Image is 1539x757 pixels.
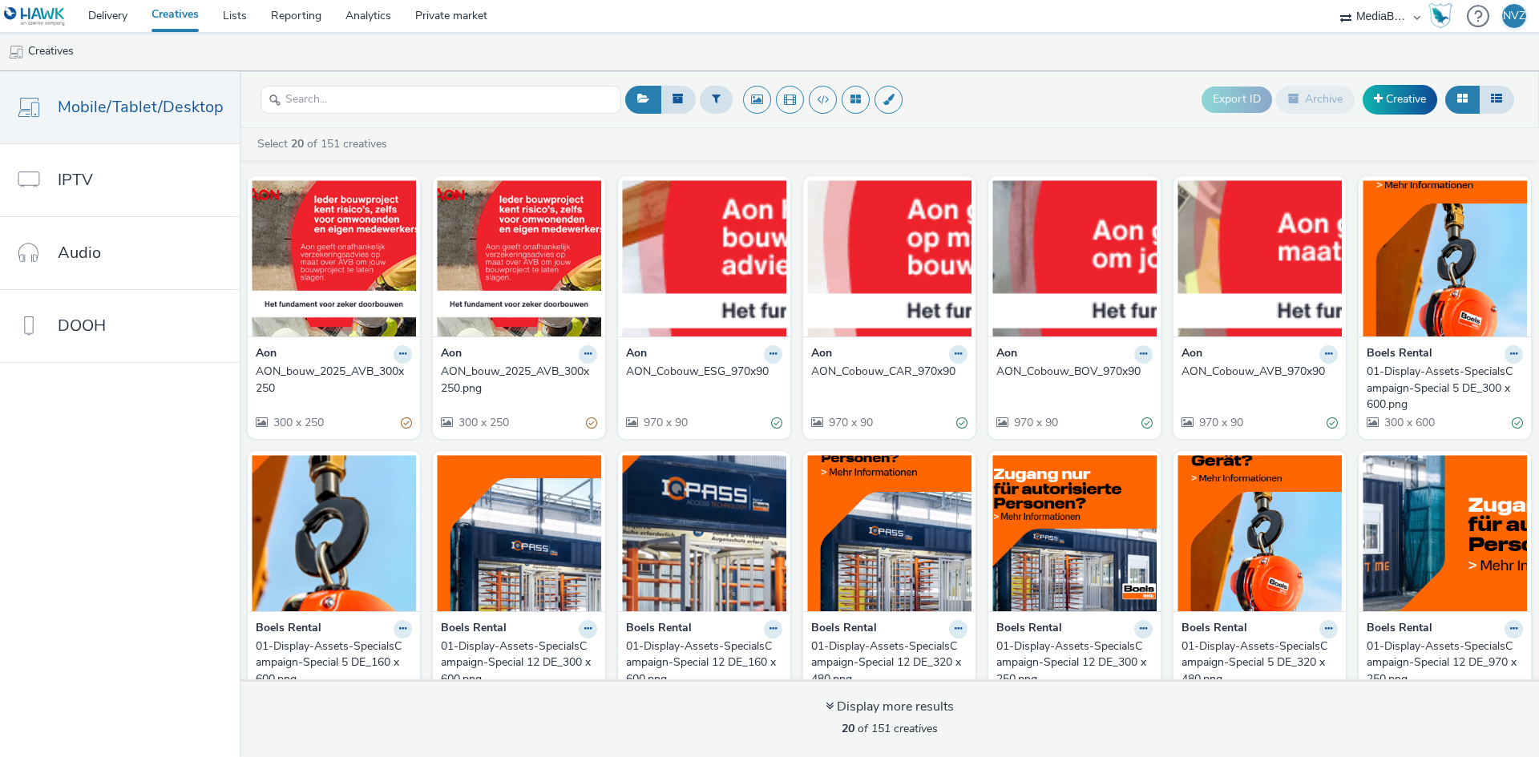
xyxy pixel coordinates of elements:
[401,414,412,431] div: Partially valid
[441,364,591,397] div: AON_bouw_2025_AVB_300x250.png
[252,180,416,336] img: AON_bouw_2025_AVB_300x250 visual
[441,345,462,364] strong: Aon
[1367,620,1432,638] strong: Boels Rental
[1182,638,1331,687] div: 01-Display-Assets-SpecialsCampaign-Special 5 DE_320 x 480.png
[1428,3,1459,29] a: Hawk Academy
[992,455,1157,611] img: 01-Display-Assets-SpecialsCampaign-Special 12 DE_300 x 250.png visual
[622,180,786,336] img: AON_Cobouw_ESG_970x90 visual
[842,721,938,736] span: of 151 creatives
[996,364,1153,380] a: AON_Cobouw_BOV_970x90
[1182,620,1247,638] strong: Boels Rental
[1141,414,1153,431] div: Valid
[1012,415,1058,430] span: 970 x 90
[807,180,971,336] img: AON_Cobouw_CAR_970x90 visual
[256,364,406,397] div: AON_bouw_2025_AVB_300x250
[291,136,304,151] strong: 20
[58,241,101,264] span: Audio
[626,364,776,380] div: AON_Cobouw_ESG_970x90
[811,364,967,380] a: AON_Cobouw_CAR_970x90
[642,415,688,430] span: 970 x 90
[256,136,394,151] a: Select of 151 creatives
[1363,455,1527,611] img: 01-Display-Assets-SpecialsCampaign-Special 12 DE_970 x 250.png visual
[441,638,597,687] a: 01-Display-Assets-SpecialsCampaign-Special 12 DE_300 x 600.png
[996,620,1062,638] strong: Boels Rental
[1367,364,1517,413] div: 01-Display-Assets-SpecialsCampaign-Special 5 DE_300 x 600.png
[827,415,873,430] span: 970 x 90
[1182,364,1331,380] div: AON_Cobouw_AVB_970x90
[807,455,971,611] img: 01-Display-Assets-SpecialsCampaign-Special 12 DE_320 x 480.png visual
[256,638,406,687] div: 01-Display-Assets-SpecialsCampaign-Special 5 DE_160 x 600.png
[956,414,967,431] div: Valid
[256,638,412,687] a: 01-Display-Assets-SpecialsCampaign-Special 5 DE_160 x 600.png
[1182,345,1202,364] strong: Aon
[1367,364,1523,413] a: 01-Display-Assets-SpecialsCampaign-Special 5 DE_300 x 600.png
[811,345,832,364] strong: Aon
[1367,638,1523,687] a: 01-Display-Assets-SpecialsCampaign-Special 12 DE_970 x 250.png
[996,638,1146,687] div: 01-Display-Assets-SpecialsCampaign-Special 12 DE_300 x 250.png
[626,638,776,687] div: 01-Display-Assets-SpecialsCampaign-Special 12 DE_160 x 600.png
[1327,414,1338,431] div: Valid
[626,620,692,638] strong: Boels Rental
[441,364,597,397] a: AON_bouw_2025_AVB_300x250.png
[256,364,412,397] a: AON_bouw_2025_AVB_300x250
[811,638,961,687] div: 01-Display-Assets-SpecialsCampaign-Special 12 DE_320 x 480.png
[1479,86,1514,113] button: Table
[1177,180,1342,336] img: AON_Cobouw_AVB_970x90 visual
[1363,85,1437,114] a: Creative
[996,345,1017,364] strong: Aon
[826,698,954,716] div: Display more results
[996,364,1146,380] div: AON_Cobouw_BOV_970x90
[1363,180,1527,336] img: 01-Display-Assets-SpecialsCampaign-Special 5 DE_300 x 600.png visual
[58,95,224,119] span: Mobile/Tablet/Desktop
[441,620,507,638] strong: Boels Rental
[1177,455,1342,611] img: 01-Display-Assets-SpecialsCampaign-Special 5 DE_320 x 480.png visual
[441,638,591,687] div: 01-Display-Assets-SpecialsCampaign-Special 12 DE_300 x 600.png
[58,314,106,337] span: DOOH
[1445,86,1480,113] button: Grid
[256,620,321,638] strong: Boels Rental
[58,168,93,191] span: IPTV
[261,86,621,114] input: Search...
[457,415,509,430] span: 300 x 250
[1512,414,1523,431] div: Valid
[626,638,782,687] a: 01-Display-Assets-SpecialsCampaign-Special 12 DE_160 x 600.png
[437,455,601,611] img: 01-Display-Assets-SpecialsCampaign-Special 12 DE_300 x 600.png visual
[1182,364,1338,380] a: AON_Cobouw_AVB_970x90
[1202,87,1272,112] button: Export ID
[1276,86,1355,113] button: Archive
[811,620,877,638] strong: Boels Rental
[1198,415,1243,430] span: 970 x 90
[1367,638,1517,687] div: 01-Display-Assets-SpecialsCampaign-Special 12 DE_970 x 250.png
[437,180,601,336] img: AON_bouw_2025_AVB_300x250.png visual
[1428,3,1452,29] img: Hawk Academy
[622,455,786,611] img: 01-Display-Assets-SpecialsCampaign-Special 12 DE_160 x 600.png visual
[1383,415,1435,430] span: 300 x 600
[272,415,324,430] span: 300 x 250
[996,638,1153,687] a: 01-Display-Assets-SpecialsCampaign-Special 12 DE_300 x 250.png
[1503,4,1525,28] div: NVZ
[4,6,66,26] img: undefined Logo
[256,345,277,364] strong: Aon
[811,638,967,687] a: 01-Display-Assets-SpecialsCampaign-Special 12 DE_320 x 480.png
[811,364,961,380] div: AON_Cobouw_CAR_970x90
[8,44,24,60] img: mobile
[252,455,416,611] img: 01-Display-Assets-SpecialsCampaign-Special 5 DE_160 x 600.png visual
[1367,345,1432,364] strong: Boels Rental
[626,364,782,380] a: AON_Cobouw_ESG_970x90
[626,345,647,364] strong: Aon
[1182,638,1338,687] a: 01-Display-Assets-SpecialsCampaign-Special 5 DE_320 x 480.png
[992,180,1157,336] img: AON_Cobouw_BOV_970x90 visual
[842,721,854,736] strong: 20
[586,414,597,431] div: Partially valid
[771,414,782,431] div: Valid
